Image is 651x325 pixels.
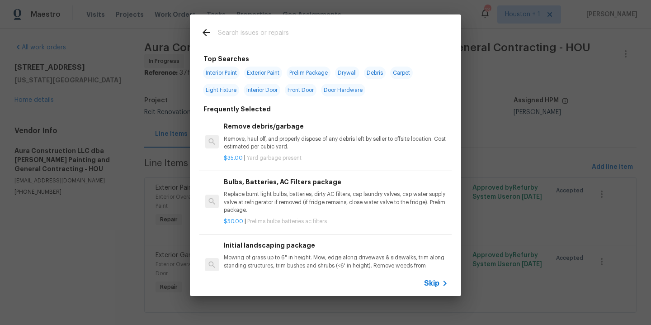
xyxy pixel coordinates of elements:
[364,67,386,79] span: Debris
[424,279,439,288] span: Skip
[224,191,448,214] p: Replace burnt light bulbs, batteries, dirty AC filters, cap laundry valves, cap water supply valv...
[224,218,448,225] p: |
[224,254,448,277] p: Mowing of grass up to 6" in height. Mow, edge along driveways & sidewalks, trim along standing st...
[218,27,410,41] input: Search issues or repairs
[390,67,413,79] span: Carpet
[203,54,249,64] h6: Top Searches
[224,154,448,162] p: |
[287,67,330,79] span: Prelim Package
[224,219,243,224] span: $50.00
[203,104,271,114] h6: Frequently Selected
[224,240,448,250] h6: Initial landscaping package
[321,84,365,96] span: Door Hardware
[244,67,282,79] span: Exterior Paint
[224,121,448,131] h6: Remove debris/garbage
[224,135,448,151] p: Remove, haul off, and properly dispose of any debris left by seller to offsite location. Cost est...
[285,84,316,96] span: Front Door
[203,84,239,96] span: Light Fixture
[224,155,243,161] span: $35.00
[335,67,359,79] span: Drywall
[247,219,327,224] span: Prelims bulbs batteries ac filters
[247,155,302,161] span: Yard garbage present
[203,67,240,79] span: Interior Paint
[224,177,448,187] h6: Bulbs, Batteries, AC Filters package
[244,84,280,96] span: Interior Door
